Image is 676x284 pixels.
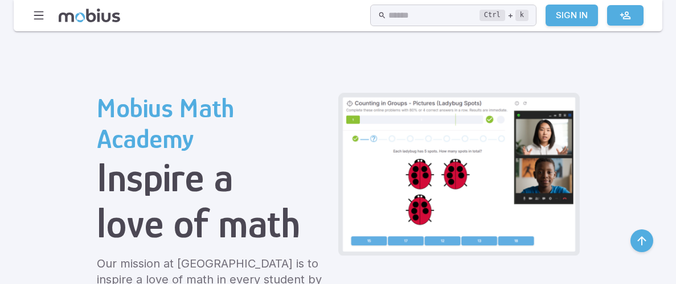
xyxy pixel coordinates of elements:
a: Sign In [546,5,598,26]
kbd: Ctrl [480,10,505,21]
h1: Inspire a [97,154,329,200]
kbd: k [515,10,528,21]
div: + [480,9,528,22]
h1: love of math [97,200,329,246]
img: Grade 2 Class [343,97,575,252]
h2: Mobius Math Academy [97,93,329,154]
